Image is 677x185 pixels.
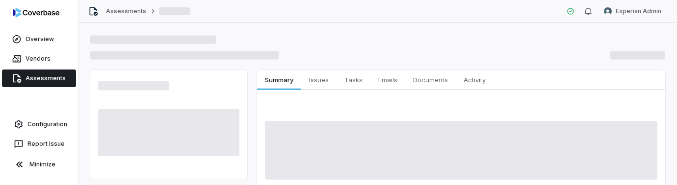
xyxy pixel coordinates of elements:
[616,7,661,15] span: Experian Admin
[261,73,297,86] span: Summary
[460,73,490,86] span: Activity
[2,69,76,87] a: Assessments
[604,7,612,15] img: Experian Admin avatar
[13,8,59,18] img: logo-D7KZi-bG.svg
[2,50,76,68] a: Vendors
[4,116,74,133] a: Configuration
[340,73,366,86] span: Tasks
[305,73,333,86] span: Issues
[2,30,76,48] a: Overview
[409,73,452,86] span: Documents
[374,73,401,86] span: Emails
[598,4,667,19] button: Experian Admin avatarExperian Admin
[106,7,146,15] a: Assessments
[4,155,74,174] button: Minimize
[4,135,74,153] button: Report Issue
